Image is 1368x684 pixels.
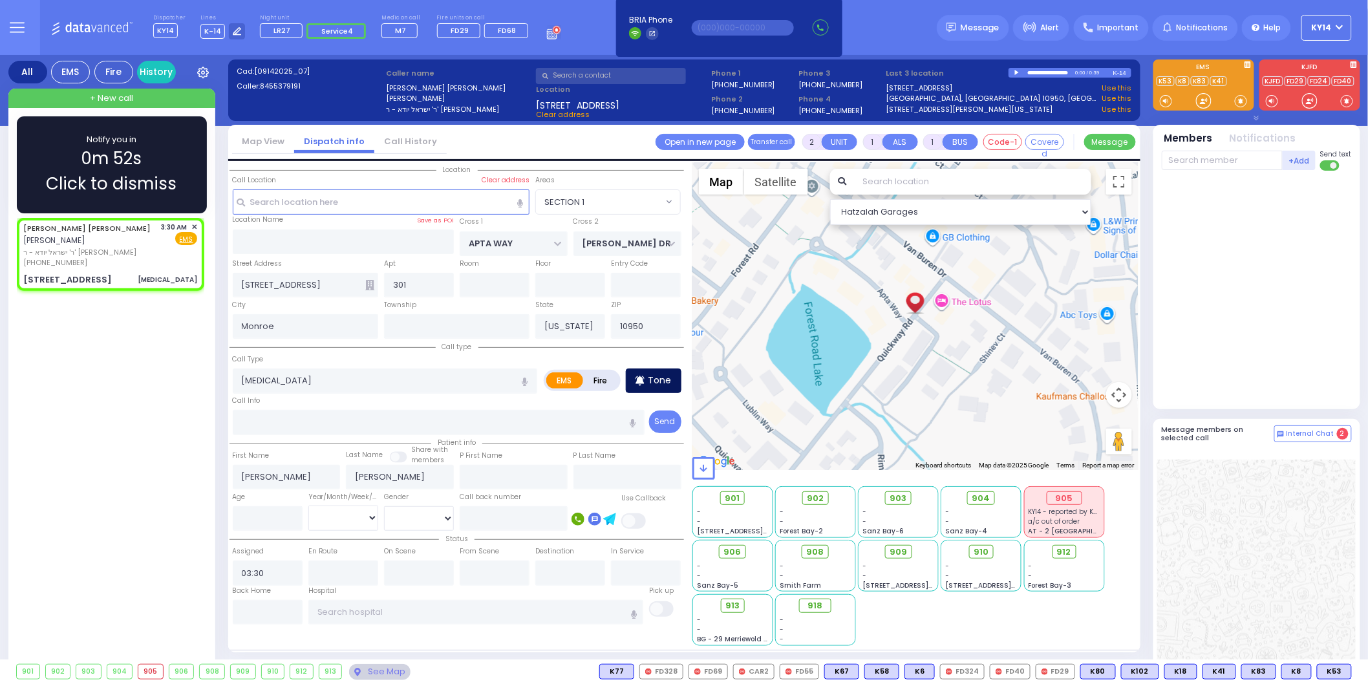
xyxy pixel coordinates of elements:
[308,546,338,557] label: En Route
[1029,561,1032,571] span: -
[739,668,745,675] img: red-radio-icon.svg
[153,23,178,38] span: KY14
[780,571,784,581] span: -
[733,664,775,679] div: CAR2
[1074,65,1086,80] div: 0:00
[697,615,701,625] span: -
[904,664,935,679] div: K6
[1210,76,1227,86] a: K41
[1080,664,1116,679] div: K80
[946,561,950,571] span: -
[153,14,186,22] label: Dispatcher
[1230,131,1296,146] button: Notifications
[451,25,469,36] span: FD29
[1277,431,1284,438] img: comment-alt.png
[87,133,136,146] span: Notify you in
[535,300,553,310] label: State
[374,135,447,147] a: Call History
[1102,83,1131,94] a: Use this
[260,81,301,91] span: 8455379191
[436,165,478,175] span: Location
[365,280,374,290] span: Other building occupants
[786,668,792,675] img: red-radio-icon.svg
[1287,429,1334,438] span: Internal Chat
[807,546,824,559] span: 908
[822,134,857,150] button: UNIT
[946,581,1068,590] span: [STREET_ADDRESS][PERSON_NAME]
[863,507,867,517] span: -
[863,581,985,590] span: [STREET_ADDRESS][PERSON_NAME]
[321,26,353,36] span: Service4
[904,277,926,316] div: USHER NEUMAN
[1259,64,1360,73] label: KJFD
[76,665,101,679] div: 903
[748,134,795,150] button: Transfer call
[886,68,1009,79] label: Last 3 location
[694,668,701,675] img: red-radio-icon.svg
[882,134,918,150] button: ALS
[864,664,899,679] div: K58
[254,66,310,76] span: [09142025_07]
[1176,22,1228,34] span: Notifications
[1153,64,1254,73] label: EMS
[711,94,795,105] span: Phone 2
[798,80,862,89] label: [PHONE_NUMBER]
[460,492,521,502] label: Call back number
[1281,664,1312,679] div: K8
[946,23,956,32] img: message.svg
[1036,664,1075,679] div: FD29
[233,300,246,310] label: City
[697,571,701,581] span: -
[384,546,416,557] label: On Scene
[780,526,823,536] span: Forest Bay-2
[890,492,907,505] span: 903
[1029,526,1124,536] span: AT - 2 [GEOGRAPHIC_DATA]
[1263,76,1283,86] a: KJFD
[1041,22,1060,34] span: Alert
[697,634,769,644] span: BG - 29 Merriewold S.
[1164,664,1197,679] div: K18
[535,189,681,214] span: SECTION 1
[1164,131,1213,146] button: Members
[1202,664,1236,679] div: BLS
[387,104,532,115] label: ר' ישראל יודא - ר' [PERSON_NAME]
[863,561,867,571] span: -
[692,20,794,36] input: (000)000-00000
[1080,664,1116,679] div: BLS
[191,222,197,233] span: ✕
[946,571,950,581] span: -
[262,665,284,679] div: 910
[460,451,502,461] label: P First Name
[23,223,151,233] a: [PERSON_NAME] [PERSON_NAME]
[17,665,39,679] div: 901
[417,216,454,225] label: Save as POI
[94,61,133,83] div: Fire
[1097,22,1138,34] span: Important
[863,517,867,526] span: -
[621,493,666,504] label: Use Callback
[798,94,882,105] span: Phone 4
[1301,15,1352,41] button: KY14
[1332,76,1354,86] a: FD40
[1337,428,1349,440] span: 2
[437,14,533,22] label: Fire units on call
[697,526,819,536] span: [STREET_ADDRESS][PERSON_NAME]
[1274,425,1352,442] button: Internal Chat 2
[233,354,264,365] label: Call Type
[349,664,410,680] div: See map
[904,664,935,679] div: BLS
[169,665,194,679] div: 906
[645,668,652,675] img: red-radio-icon.svg
[573,217,599,227] label: Cross 2
[237,66,382,77] label: Cad:
[233,175,277,186] label: Call Location
[237,81,382,92] label: Caller:
[946,517,950,526] span: -
[697,625,701,634] span: -
[23,247,157,258] span: ר' ישראל יודא - ר' [PERSON_NAME]
[990,664,1031,679] div: FD40
[387,93,532,104] label: [PERSON_NAME]
[1308,76,1331,86] a: FD24
[974,546,989,559] span: 910
[864,664,899,679] div: BLS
